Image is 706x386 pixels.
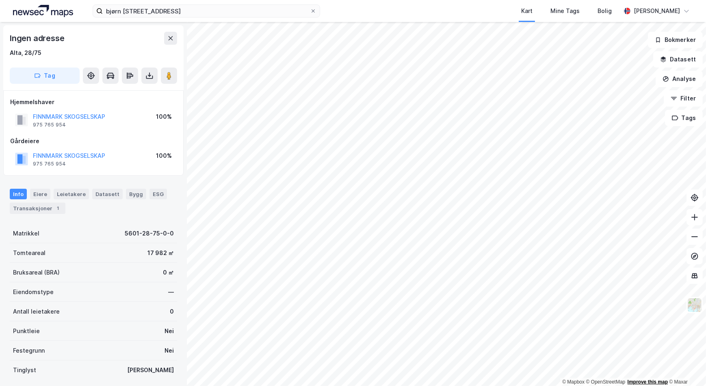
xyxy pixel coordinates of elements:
[30,189,50,199] div: Eiere
[13,268,60,277] div: Bruksareal (BRA)
[648,32,703,48] button: Bokmerker
[13,287,54,297] div: Eiendomstype
[13,5,73,17] img: logo.a4113a55bc3d86da70a041830d287a7e.svg
[156,112,172,122] div: 100%
[127,365,174,375] div: [PERSON_NAME]
[103,5,310,17] input: Søk på adresse, matrikkel, gårdeiere, leietakere eller personer
[634,6,680,16] div: [PERSON_NAME]
[10,32,66,45] div: Ingen adresse
[165,326,174,336] div: Nei
[92,189,123,199] div: Datasett
[54,189,89,199] div: Leietakere
[10,203,65,214] div: Transaksjoner
[33,161,66,167] div: 975 765 954
[13,346,45,355] div: Festegrunn
[156,151,172,161] div: 100%
[13,248,45,258] div: Tomteareal
[33,122,66,128] div: 975 765 954
[664,90,703,107] button: Filter
[10,136,177,146] div: Gårdeiere
[170,307,174,316] div: 0
[10,48,41,58] div: Alta, 28/75
[149,189,167,199] div: ESG
[147,248,174,258] div: 17 982 ㎡
[665,110,703,126] button: Tags
[163,268,174,277] div: 0 ㎡
[598,6,612,16] div: Bolig
[656,71,703,87] button: Analyse
[687,297,702,313] img: Z
[562,379,585,385] a: Mapbox
[586,379,626,385] a: OpenStreetMap
[10,68,80,84] button: Tag
[628,379,668,385] a: Improve this map
[13,307,60,316] div: Antall leietakere
[165,346,174,355] div: Nei
[126,189,146,199] div: Bygg
[665,347,706,386] iframe: Chat Widget
[13,365,36,375] div: Tinglyst
[10,189,27,199] div: Info
[13,326,40,336] div: Punktleie
[653,51,703,68] button: Datasett
[54,204,62,212] div: 1
[168,287,174,297] div: —
[521,6,533,16] div: Kart
[550,6,580,16] div: Mine Tags
[13,229,39,238] div: Matrikkel
[10,97,177,107] div: Hjemmelshaver
[665,347,706,386] div: Kontrollprogram for chat
[125,229,174,238] div: 5601-28-75-0-0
